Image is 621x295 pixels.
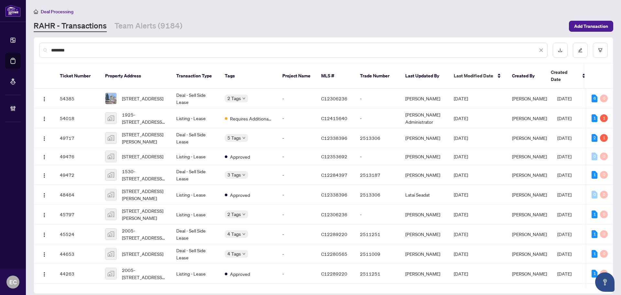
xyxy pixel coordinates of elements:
span: [DATE] [557,231,572,237]
th: Last Modified Date [449,63,507,89]
span: [DATE] [454,251,468,257]
td: Deal - Sell Side Lease [171,244,220,264]
img: Logo [42,272,47,277]
img: Logo [42,96,47,102]
img: Logo [42,116,47,121]
img: thumbnail-img [105,132,116,143]
div: 0 [600,210,608,218]
img: thumbnail-img [105,209,116,220]
span: Add Transaction [574,21,608,31]
span: 2 Tags [227,95,241,102]
span: 2 Tags [227,210,241,218]
span: [PERSON_NAME] [512,96,547,101]
td: Deal - Sell Side Lease [171,89,220,108]
span: [STREET_ADDRESS] [122,95,163,102]
span: Approved [230,153,250,160]
td: - [355,148,400,165]
td: - [277,165,316,185]
div: 0 [592,153,597,160]
button: Logo [39,209,49,220]
img: thumbnail-img [105,169,116,180]
span: [DATE] [454,271,468,277]
td: 44263 [55,264,100,284]
a: RAHR - Transactions [34,20,107,32]
div: 1 [592,230,597,238]
span: down [242,213,245,216]
td: [PERSON_NAME] [400,89,449,108]
td: 49476 [55,148,100,165]
img: thumbnail-img [105,229,116,240]
span: [PERSON_NAME] [512,172,547,178]
span: [DATE] [557,271,572,277]
th: Transaction Type [171,63,220,89]
span: [PERSON_NAME] [512,271,547,277]
td: [PERSON_NAME] [400,244,449,264]
button: Logo [39,229,49,239]
span: C12415640 [321,115,347,121]
td: 2511251 [355,224,400,244]
td: 45524 [55,224,100,244]
img: logo [5,5,21,17]
div: 1 [592,250,597,258]
span: [DATE] [557,172,572,178]
img: Logo [42,232,47,237]
span: home [34,9,38,14]
span: [DATE] [454,135,468,141]
img: Logo [42,252,47,257]
span: Requires Additional Docs [230,115,272,122]
td: 2511251 [355,264,400,284]
td: - [355,205,400,224]
span: 4 Tags [227,230,241,238]
span: [STREET_ADDRESS][PERSON_NAME] [122,187,166,202]
td: - [277,108,316,128]
button: Logo [39,268,49,279]
span: [DATE] [557,192,572,198]
span: [STREET_ADDRESS][PERSON_NAME] [122,207,166,221]
span: Deal Processing [41,9,73,15]
button: edit [573,43,588,58]
span: [PERSON_NAME] [512,153,547,159]
div: 0 [600,191,608,199]
span: C12306236 [321,96,347,101]
img: Logo [42,154,47,160]
div: 0 [600,250,608,258]
span: C12280565 [321,251,347,257]
span: [PERSON_NAME] [512,231,547,237]
img: thumbnail-img [105,93,116,104]
span: down [242,233,245,236]
span: C12289220 [321,271,347,277]
span: [DATE] [557,211,572,217]
span: close [539,48,543,52]
span: [DATE] [557,96,572,101]
span: [DATE] [557,153,572,159]
span: [DATE] [454,115,468,121]
span: C12338396 [321,192,347,198]
td: 54385 [55,89,100,108]
span: down [242,252,245,255]
span: 1925-[STREET_ADDRESS][PERSON_NAME] [122,111,166,125]
span: [PERSON_NAME] [512,251,547,257]
td: 49472 [55,165,100,185]
span: [PERSON_NAME] [512,211,547,217]
td: [PERSON_NAME] [400,148,449,165]
a: Team Alerts (9184) [114,20,182,32]
img: Logo [42,136,47,141]
td: [PERSON_NAME] [400,264,449,284]
td: Latai Seadat [400,185,449,205]
td: [PERSON_NAME] [400,224,449,244]
img: thumbnail-img [105,268,116,279]
span: [PERSON_NAME] [512,192,547,198]
div: 1 [592,171,597,179]
span: [DATE] [454,96,468,101]
span: Approved [230,270,250,278]
div: 0 [600,153,608,160]
button: filter [593,43,608,58]
td: [PERSON_NAME] [400,165,449,185]
span: [PERSON_NAME] [512,135,547,141]
span: 2005-[STREET_ADDRESS][PERSON_NAME] [122,227,166,241]
button: Logo [39,189,49,200]
div: 0 [600,171,608,179]
button: Logo [39,113,49,123]
td: - [277,185,316,205]
button: Logo [39,249,49,259]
